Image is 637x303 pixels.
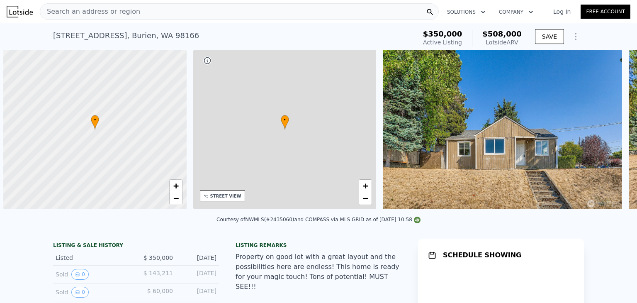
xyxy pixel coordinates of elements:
span: • [281,116,289,124]
img: Lotside [7,6,33,17]
div: Sold [56,269,129,280]
div: [DATE] [180,287,216,298]
span: + [363,181,368,191]
button: Show Options [567,28,584,45]
div: STREET VIEW [210,193,241,199]
a: Zoom in [170,180,182,192]
a: Free Account [581,5,630,19]
span: $ 143,211 [143,270,173,276]
div: Lotside ARV [482,38,522,46]
button: Solutions [440,5,492,20]
span: • [91,116,99,124]
img: NWMLS Logo [414,217,421,223]
a: Log In [543,7,581,16]
button: Company [492,5,540,20]
div: [DATE] [180,254,216,262]
div: • [281,115,289,130]
span: $ 60,000 [147,288,173,294]
div: Property on good lot with a great layout and the possibilities here are endless! This home is rea... [236,252,401,292]
button: SAVE [535,29,564,44]
a: Zoom out [170,192,182,205]
div: LISTING & SALE HISTORY [53,242,219,250]
span: $350,000 [423,29,462,38]
img: Sale: 169766944 Parcel: 97939528 [383,50,622,209]
button: View historical data [71,287,89,298]
button: View historical data [71,269,89,280]
h1: SCHEDULE SHOWING [443,250,521,260]
a: Zoom in [359,180,372,192]
span: − [363,193,368,203]
span: Active Listing [423,39,462,46]
div: [STREET_ADDRESS] , Burien , WA 98166 [53,30,199,42]
span: − [173,193,178,203]
div: [DATE] [180,269,216,280]
span: + [173,181,178,191]
div: • [91,115,99,130]
div: Sold [56,287,129,298]
div: Courtesy of NWMLS (#2435060) and COMPASS via MLS GRID as of [DATE] 10:58 [216,217,421,222]
span: $ 350,000 [143,254,173,261]
div: Listed [56,254,129,262]
span: $508,000 [482,29,522,38]
div: Listing remarks [236,242,401,249]
a: Zoom out [359,192,372,205]
span: Search an address or region [40,7,140,17]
